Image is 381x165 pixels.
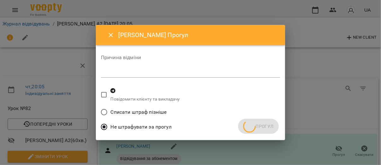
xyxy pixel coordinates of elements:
[111,123,172,131] span: Не штрафувати за прогул
[111,108,167,116] span: Списати штраф пізніше
[103,28,119,43] button: Close
[119,30,278,40] h6: [PERSON_NAME] Прогул
[111,96,180,102] p: Повідомити клієнту та викладачу
[101,55,280,60] label: Причина відміни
